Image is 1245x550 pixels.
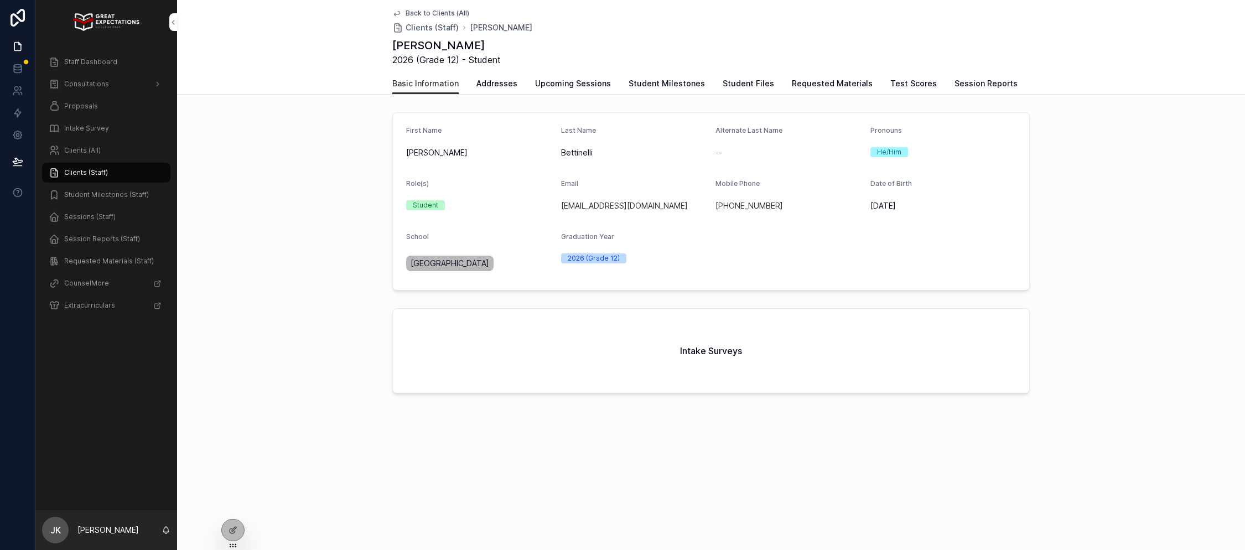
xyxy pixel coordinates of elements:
[42,52,170,72] a: Staff Dashboard
[42,141,170,160] a: Clients (All)
[64,168,108,177] span: Clients (Staff)
[64,146,101,155] span: Clients (All)
[64,190,149,199] span: Student Milestones (Staff)
[392,74,459,95] a: Basic Information
[561,126,596,134] span: Last Name
[954,78,1018,89] span: Session Reports
[413,200,438,210] div: Student
[715,179,760,188] span: Mobile Phone
[64,102,98,111] span: Proposals
[64,58,117,66] span: Staff Dashboard
[476,74,517,96] a: Addresses
[715,126,782,134] span: Alternate Last Name
[792,74,873,96] a: Requested Materials
[64,279,109,288] span: CounselMore
[406,179,429,188] span: Role(s)
[64,212,116,221] span: Sessions (Staff)
[470,22,532,33] a: [PERSON_NAME]
[77,525,139,536] p: [PERSON_NAME]
[35,44,177,330] div: scrollable content
[42,295,170,315] a: Extracurriculars
[392,53,501,66] span: 2026 (Grade 12) - Student
[64,235,140,243] span: Session Reports (Staff)
[42,207,170,227] a: Sessions (Staff)
[568,253,620,263] div: 2026 (Grade 12)
[392,38,501,53] h1: [PERSON_NAME]
[890,78,937,89] span: Test Scores
[50,523,61,537] span: JK
[715,200,783,211] a: [PHONE_NUMBER]
[42,96,170,116] a: Proposals
[42,273,170,293] a: CounselMore
[561,200,688,211] a: [EMAIL_ADDRESS][DOMAIN_NAME]
[392,9,469,18] a: Back to Clients (All)
[561,179,578,188] span: Email
[792,78,873,89] span: Requested Materials
[42,185,170,205] a: Student Milestones (Staff)
[715,147,722,158] span: --
[64,257,154,266] span: Requested Materials (Staff)
[42,118,170,138] a: Intake Survey
[954,74,1018,96] a: Session Reports
[42,74,170,94] a: Consultations
[406,22,459,33] span: Clients (Staff)
[64,80,109,89] span: Consultations
[870,126,902,134] span: Pronouns
[680,344,742,357] h2: Intake Surveys
[42,163,170,183] a: Clients (Staff)
[42,229,170,249] a: Session Reports (Staff)
[629,78,705,89] span: Student Milestones
[629,74,705,96] a: Student Milestones
[392,78,459,89] span: Basic Information
[535,78,611,89] span: Upcoming Sessions
[535,74,611,96] a: Upcoming Sessions
[406,126,442,134] span: First Name
[870,200,1016,211] span: [DATE]
[73,13,139,31] img: App logo
[561,147,707,158] span: Bettinelli
[877,147,901,157] div: He/Him
[392,22,459,33] a: Clients (Staff)
[561,232,614,241] span: Graduation Year
[890,74,937,96] a: Test Scores
[476,78,517,89] span: Addresses
[406,9,469,18] span: Back to Clients (All)
[406,232,429,241] span: School
[64,301,115,310] span: Extracurriculars
[723,78,774,89] span: Student Files
[870,179,912,188] span: Date of Birth
[42,251,170,271] a: Requested Materials (Staff)
[723,74,774,96] a: Student Files
[406,147,552,158] span: [PERSON_NAME]
[64,124,109,133] span: Intake Survey
[411,258,489,269] span: [GEOGRAPHIC_DATA]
